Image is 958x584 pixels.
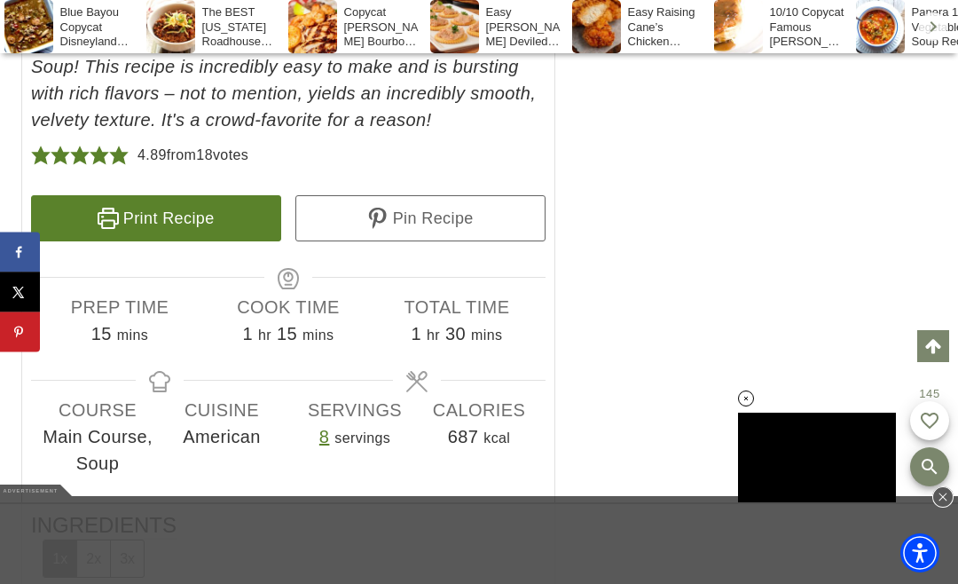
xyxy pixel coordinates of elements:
span: Prep Time [35,294,204,320]
span: Cuisine [160,397,284,423]
span: Main Course, Soup [35,423,160,477]
span: kcal [483,430,510,446]
span: 1 [243,324,254,343]
a: Print Recipe [31,195,281,241]
span: Cook Time [204,294,373,320]
span: 15 [91,324,112,343]
span: Calories [417,397,541,423]
iframe: Advertisement [644,89,910,311]
span: mins [117,328,148,343]
span: Rate this recipe 3 out of 5 stars [70,142,90,169]
div: from votes [137,142,248,169]
span: hr [427,328,440,343]
span: servings [334,430,390,446]
span: mins [302,328,334,343]
span: Course [35,397,160,423]
a: Scroll to top [917,330,949,362]
span: 15 [277,324,297,343]
div: Accessibility Menu [900,533,939,572]
span: 687 [448,427,479,446]
span: 4.89 [137,147,167,162]
span: hr [258,328,271,343]
a: Pin Recipe [295,195,546,241]
span: 1 [412,324,422,343]
span: mins [471,328,502,343]
span: Rate this recipe 1 out of 5 stars [31,142,51,169]
span: 18 [196,147,213,162]
em: This creamy potato soup is a copycat recipe of the famous Outback Steakhouse Potato Soup! This re... [31,4,536,130]
span: Rate this recipe 4 out of 5 stars [90,142,109,169]
text: ADVERTISEMENT [4,488,59,493]
span: Servings [293,397,417,423]
span: 30 [445,324,466,343]
span: Rate this recipe 5 out of 5 stars [109,142,129,169]
span: American [160,423,284,450]
a: Adjust recipe servings [319,427,330,446]
span: Total Time [373,294,541,320]
span: Rate this recipe 2 out of 5 stars [51,142,70,169]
